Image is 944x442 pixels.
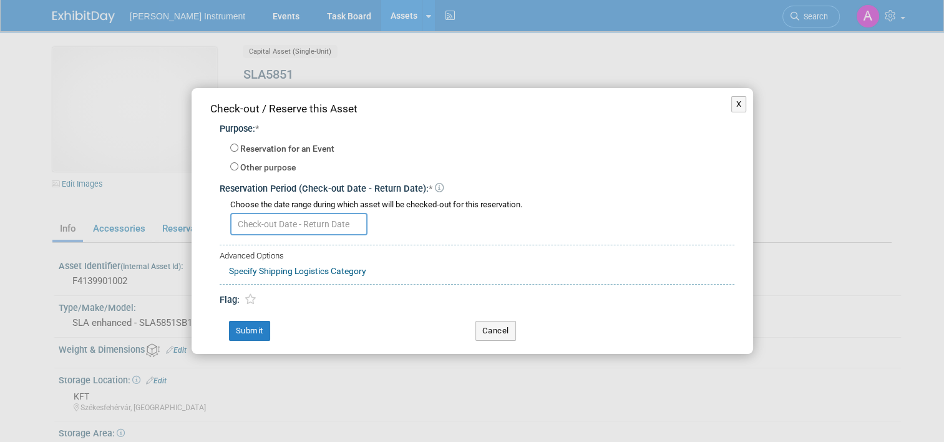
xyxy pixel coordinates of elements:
label: Reservation for an Event [240,143,334,155]
input: Check-out Date - Return Date [230,213,367,235]
span: Check-out / Reserve this Asset [210,102,358,115]
span: Flag: [220,295,240,305]
div: Reservation Period (Check-out Date - Return Date): [220,177,734,196]
a: Specify Shipping Logistics Category [229,266,366,276]
div: Choose the date range during which asset will be checked-out for this reservation. [230,199,734,211]
button: Cancel [475,321,516,341]
button: X [731,96,747,112]
label: Other purpose [240,162,296,174]
button: Submit [229,321,270,341]
div: Advanced Options [220,250,734,262]
div: Purpose: [220,123,734,136]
